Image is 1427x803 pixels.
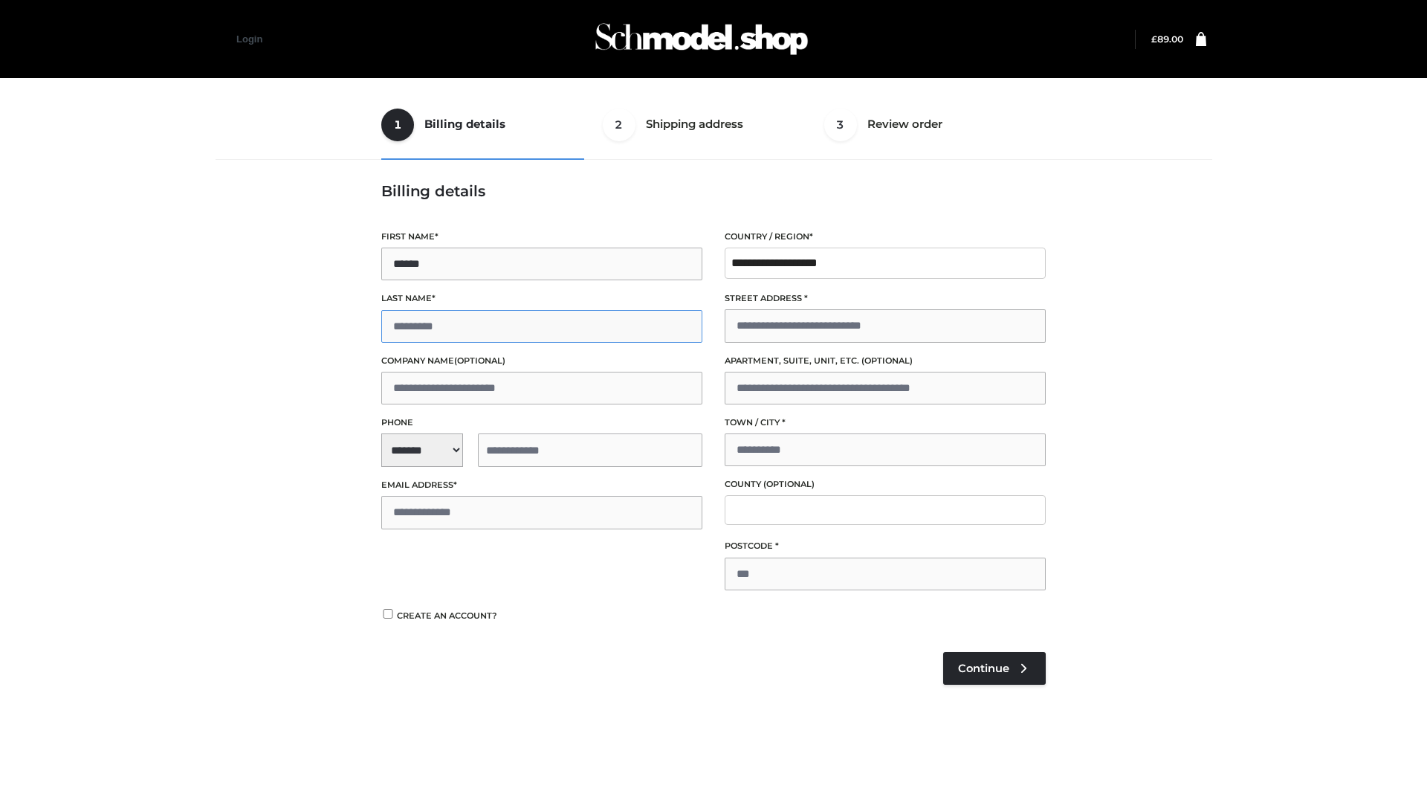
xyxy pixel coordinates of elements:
label: Phone [381,416,702,430]
input: Create an account? [381,609,395,619]
h3: Billing details [381,182,1046,200]
span: £ [1151,33,1157,45]
span: Continue [958,662,1009,675]
label: Town / City [725,416,1046,430]
a: Continue [943,652,1046,685]
a: Login [236,33,262,45]
span: (optional) [861,355,913,366]
img: Schmodel Admin 964 [590,10,813,68]
label: Postcode [725,539,1046,553]
label: Street address [725,291,1046,306]
label: Email address [381,478,702,492]
label: Company name [381,354,702,368]
label: County [725,477,1046,491]
bdi: 89.00 [1151,33,1183,45]
label: Country / Region [725,230,1046,244]
label: Last name [381,291,702,306]
label: Apartment, suite, unit, etc. [725,354,1046,368]
a: £89.00 [1151,33,1183,45]
span: (optional) [763,479,815,489]
span: (optional) [454,355,505,366]
label: First name [381,230,702,244]
span: Create an account? [397,610,497,621]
